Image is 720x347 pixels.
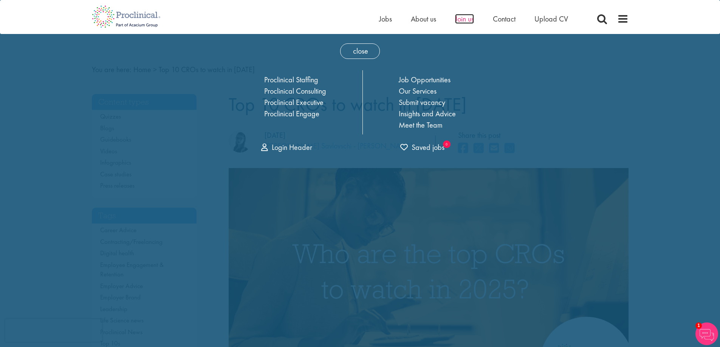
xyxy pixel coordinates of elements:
a: Job Opportunities [399,75,451,85]
img: Chatbot [695,322,718,345]
span: 1 [695,322,702,329]
a: Jobs [379,14,392,24]
a: Our Services [399,86,437,96]
a: Join us [455,14,474,24]
span: close [340,43,380,59]
a: Proclinical Consulting [264,86,326,96]
a: Insights and Advice [399,109,456,119]
a: Contact [493,14,516,24]
a: Proclinical Staffing [264,75,318,85]
a: Meet the Team [399,120,443,130]
a: 0 jobs in shortlist [400,142,444,153]
a: Proclinical Executive [264,97,324,107]
a: About us [411,14,436,24]
a: Login Header [261,142,312,152]
a: Proclinical Engage [264,109,319,119]
a: Upload CV [534,14,568,24]
span: Saved jobs [400,142,444,152]
sub: 0 [443,140,451,148]
a: Submit vacancy [399,97,445,107]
